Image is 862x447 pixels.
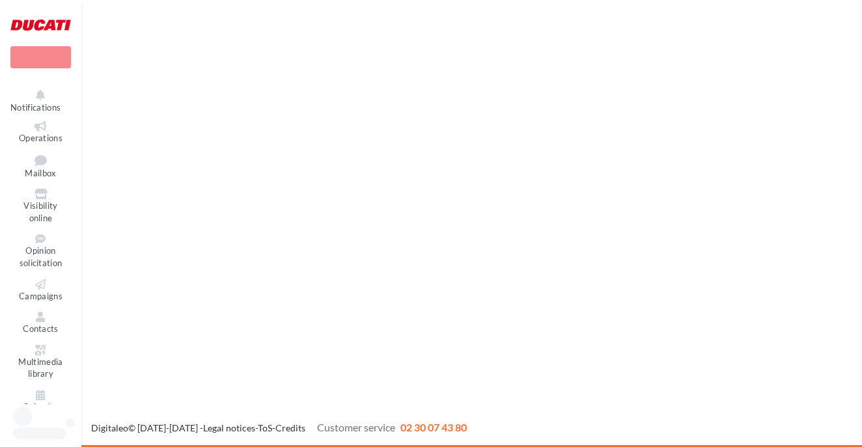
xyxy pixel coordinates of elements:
span: Contacts [23,323,59,334]
span: © [DATE]-[DATE] - - - [91,422,467,433]
span: 02 30 07 43 80 [400,421,467,433]
span: Calendar [23,401,59,412]
a: Digitaleo [91,422,128,433]
span: Opinion solicitation [20,246,63,269]
a: Credits [275,422,305,433]
a: Contacts [10,309,71,337]
a: Mailbox [10,152,71,182]
a: Visibility online [10,186,71,226]
span: Customer service [317,421,395,433]
span: Campaigns [19,291,63,301]
a: Opinion solicitation [10,231,71,271]
a: Campaigns [10,277,71,305]
span: Mailbox [25,168,56,178]
span: Operations [19,133,63,143]
a: ToS [258,422,272,433]
div: New campaign [10,46,71,68]
span: Visibility online [23,201,57,224]
span: Multimedia library [18,357,63,379]
a: Operations [10,118,71,146]
span: Notifications [10,102,61,113]
a: Legal notices [203,422,255,433]
a: Multimedia library [10,342,71,382]
a: Calendar [10,387,71,415]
